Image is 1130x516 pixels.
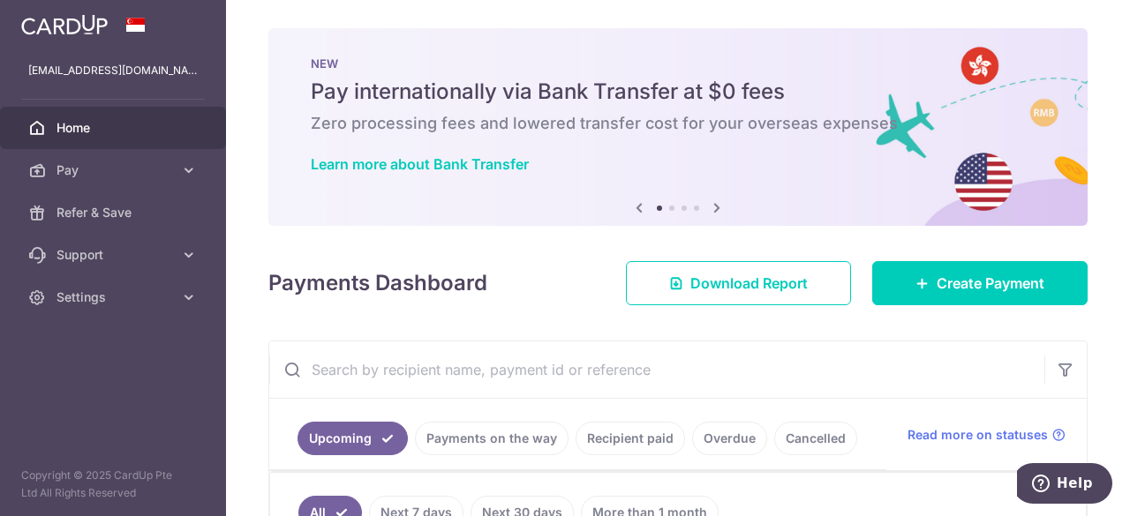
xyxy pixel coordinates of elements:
h4: Payments Dashboard [268,267,487,299]
p: NEW [311,56,1045,71]
span: Create Payment [937,273,1044,294]
span: Settings [56,288,173,306]
span: Read more on statuses [908,426,1048,444]
span: Support [56,246,173,264]
a: Read more on statuses [908,426,1066,444]
input: Search by recipient name, payment id or reference [269,341,1044,398]
span: Download Report [690,273,808,294]
a: Overdue [692,422,767,455]
span: Refer & Save [56,204,173,221]
p: [EMAIL_ADDRESS][DOMAIN_NAME] [28,62,198,79]
h5: Pay internationally via Bank Transfer at $0 fees [311,78,1045,106]
span: Home [56,119,173,137]
a: Cancelled [774,422,857,455]
a: Payments on the way [415,422,569,455]
a: Recipient paid [576,422,685,455]
span: Pay [56,161,173,179]
img: Bank transfer banner [268,28,1088,226]
a: Upcoming [298,422,408,455]
a: Learn more about Bank Transfer [311,155,529,173]
a: Create Payment [872,261,1088,305]
iframe: Opens a widget where you can find more information [1017,463,1112,507]
h6: Zero processing fees and lowered transfer cost for your overseas expenses [311,113,1045,134]
a: Download Report [626,261,851,305]
img: CardUp [21,14,108,35]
